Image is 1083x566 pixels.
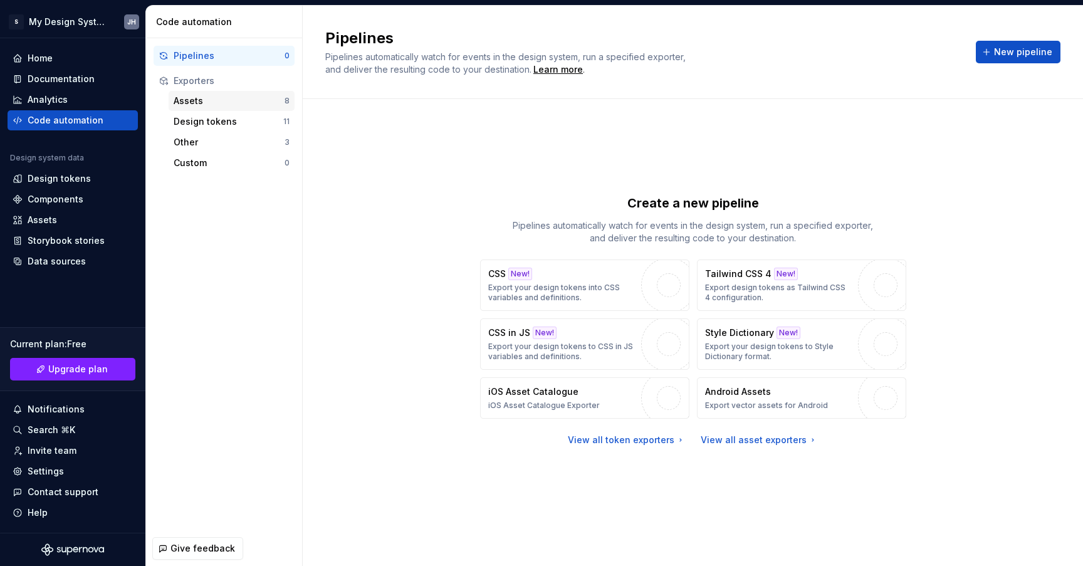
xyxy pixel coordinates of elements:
[697,318,906,370] button: Style DictionaryNew!Export your design tokens to Style Dictionary format.
[505,219,881,244] p: Pipelines automatically watch for events in the design system, run a specified exporter, and deli...
[3,8,143,35] button: SMy Design SystemJH
[285,137,290,147] div: 3
[8,441,138,461] a: Invite team
[777,327,800,339] div: New!
[8,169,138,189] a: Design tokens
[28,465,64,478] div: Settings
[705,385,771,398] p: Android Assets
[28,424,75,436] div: Search ⌘K
[169,132,295,152] button: Other3
[283,117,290,127] div: 11
[8,90,138,110] a: Analytics
[285,158,290,168] div: 0
[10,358,135,380] a: Upgrade plan
[29,16,109,28] div: My Design System
[508,268,532,280] div: New!
[174,136,285,149] div: Other
[976,41,1060,63] button: New pipeline
[28,193,83,206] div: Components
[10,153,84,163] div: Design system data
[28,506,48,519] div: Help
[488,401,600,411] p: iOS Asset Catalogue Exporter
[28,486,98,498] div: Contact support
[994,46,1052,58] span: New pipeline
[705,268,772,280] p: Tailwind CSS 4
[8,110,138,130] a: Code automation
[8,482,138,502] button: Contact support
[488,385,578,398] p: iOS Asset Catalogue
[127,17,136,27] div: JH
[28,255,86,268] div: Data sources
[697,259,906,311] button: Tailwind CSS 4New!Export design tokens as Tailwind CSS 4 configuration.
[705,342,852,362] p: Export your design tokens to Style Dictionary format.
[9,14,24,29] div: S
[174,115,283,128] div: Design tokens
[480,377,689,419] button: iOS Asset CatalogueiOS Asset Catalogue Exporter
[705,327,774,339] p: Style Dictionary
[8,231,138,251] a: Storybook stories
[10,338,135,350] div: Current plan : Free
[28,214,57,226] div: Assets
[8,503,138,523] button: Help
[701,434,818,446] a: View all asset exporters
[41,543,104,556] svg: Supernova Logo
[533,327,557,339] div: New!
[531,65,585,75] span: .
[533,63,583,76] a: Learn more
[48,363,108,375] span: Upgrade plan
[169,153,295,173] button: Custom0
[174,75,290,87] div: Exporters
[28,234,105,247] div: Storybook stories
[705,401,828,411] p: Export vector assets for Android
[488,342,635,362] p: Export your design tokens to CSS in JS variables and definitions.
[325,28,961,48] h2: Pipelines
[28,403,85,416] div: Notifications
[28,93,68,106] div: Analytics
[568,434,686,446] a: View all token exporters
[8,420,138,440] button: Search ⌘K
[28,52,53,65] div: Home
[8,251,138,271] a: Data sources
[154,46,295,66] button: Pipelines0
[169,91,295,111] button: Assets8
[152,537,243,560] button: Give feedback
[8,48,138,68] a: Home
[156,16,297,28] div: Code automation
[705,283,852,303] p: Export design tokens as Tailwind CSS 4 configuration.
[697,377,906,419] button: Android AssetsExport vector assets for Android
[8,461,138,481] a: Settings
[488,327,530,339] p: CSS in JS
[28,73,95,85] div: Documentation
[28,444,76,457] div: Invite team
[480,318,689,370] button: CSS in JSNew!Export your design tokens to CSS in JS variables and definitions.
[174,50,285,62] div: Pipelines
[8,210,138,230] a: Assets
[169,112,295,132] button: Design tokens11
[174,157,285,169] div: Custom
[285,96,290,106] div: 8
[774,268,798,280] div: New!
[285,51,290,61] div: 0
[8,189,138,209] a: Components
[480,259,689,311] button: CSSNew!Export your design tokens into CSS variables and definitions.
[627,194,759,212] p: Create a new pipeline
[488,283,635,303] p: Export your design tokens into CSS variables and definitions.
[174,95,285,107] div: Assets
[170,542,235,555] span: Give feedback
[8,69,138,89] a: Documentation
[28,172,91,185] div: Design tokens
[28,114,103,127] div: Code automation
[8,399,138,419] button: Notifications
[325,51,688,75] span: Pipelines automatically watch for events in the design system, run a specified exporter, and deli...
[488,268,506,280] p: CSS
